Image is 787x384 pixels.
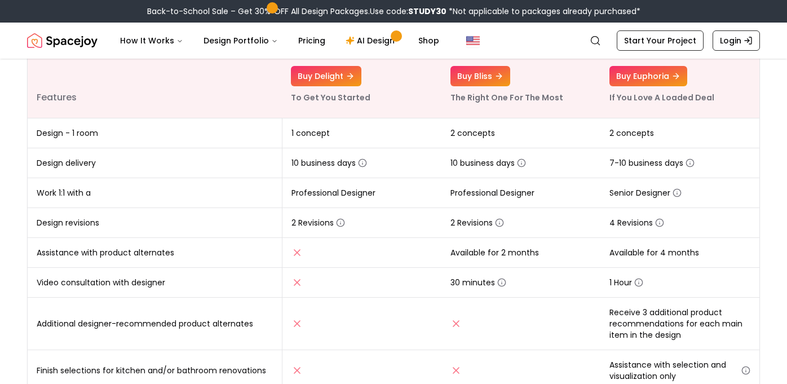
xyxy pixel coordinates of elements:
span: 2 Revisions [291,217,345,228]
span: Senior Designer [609,187,682,198]
small: The Right One For The Most [450,92,563,103]
span: *Not applicable to packages already purchased* [446,6,640,17]
td: Work 1:1 with a [28,178,282,208]
span: Professional Designer [450,187,534,198]
a: Shop [409,29,448,52]
span: 1 concept [291,127,330,139]
td: Design revisions [28,208,282,238]
a: Buy delight [291,66,361,86]
td: Available for 4 months [600,238,759,268]
div: Back-to-School Sale – Get 30% OFF All Design Packages. [147,6,640,17]
a: Start Your Project [617,30,704,51]
th: Features [28,7,282,118]
span: 7-10 business days [609,157,695,169]
button: How It Works [111,29,192,52]
td: Additional designer-recommended product alternates [28,298,282,350]
span: Assistance with selection and visualization only [609,359,750,382]
span: Use code: [370,6,446,17]
span: 30 minutes [450,277,506,288]
nav: Main [111,29,448,52]
span: 2 concepts [450,127,495,139]
td: Design - 1 room [28,118,282,148]
img: United States [466,34,480,47]
nav: Global [27,23,760,59]
td: Receive 3 additional product recommendations for each main item in the design [600,298,759,350]
span: 1 Hour [609,277,643,288]
span: 2 concepts [609,127,654,139]
a: Buy bliss [450,66,510,86]
span: 10 business days [291,157,367,169]
small: If You Love A Loaded Deal [609,92,714,103]
button: Design Portfolio [194,29,287,52]
td: Design delivery [28,148,282,178]
img: Spacejoy Logo [27,29,98,52]
td: Assistance with product alternates [28,238,282,268]
span: 4 Revisions [609,217,664,228]
small: To Get You Started [291,92,370,103]
span: Professional Designer [291,187,375,198]
a: Pricing [289,29,334,52]
a: Buy euphoria [609,66,687,86]
b: STUDY30 [408,6,446,17]
td: Available for 2 months [441,238,600,268]
a: AI Design [337,29,407,52]
a: Spacejoy [27,29,98,52]
a: Login [713,30,760,51]
span: 10 business days [450,157,526,169]
span: 2 Revisions [450,217,504,228]
td: Video consultation with designer [28,268,282,298]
